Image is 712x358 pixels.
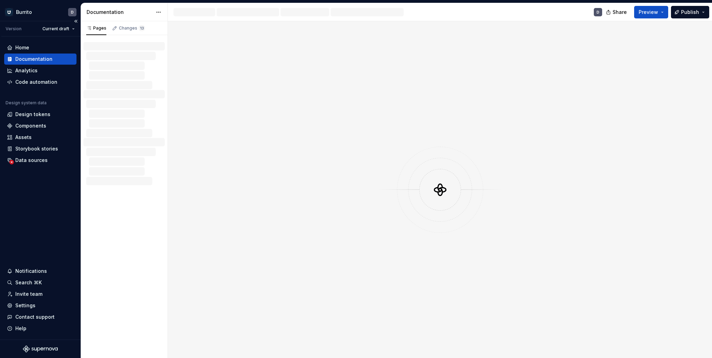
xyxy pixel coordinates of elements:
button: Notifications [4,266,76,277]
img: 85bf3839-ac2d-425e-bb53-4a9ca1ede302.png [5,8,13,16]
span: 13 [139,25,145,31]
a: Settings [4,300,76,311]
div: Pages [86,25,106,31]
a: Code automation [4,76,76,88]
div: Assets [15,134,32,141]
button: Share [602,6,631,18]
a: Invite team [4,288,76,300]
button: Help [4,323,76,334]
div: Contact support [15,314,55,320]
button: Contact support [4,311,76,323]
div: Documentation [87,9,152,16]
button: Current draft [39,24,78,34]
div: Documentation [15,56,52,63]
span: Share [613,9,627,16]
button: Publish [671,6,709,18]
a: Data sources [4,155,76,166]
button: Preview [634,6,668,18]
div: Code automation [15,79,57,86]
div: Storybook stories [15,145,58,152]
a: Design tokens [4,109,76,120]
div: Help [15,325,26,332]
span: Current draft [42,26,69,32]
div: D [597,9,599,15]
button: Collapse sidebar [71,16,81,26]
div: Invite team [15,291,42,298]
div: Analytics [15,67,38,74]
div: Design tokens [15,111,50,118]
a: Analytics [4,65,76,76]
button: BurritoD [1,5,79,19]
svg: Supernova Logo [23,345,58,352]
div: D [71,9,74,15]
div: Data sources [15,157,48,164]
div: Search ⌘K [15,279,42,286]
div: Notifications [15,268,47,275]
div: Changes [119,25,145,31]
span: Preview [639,9,658,16]
div: Home [15,44,29,51]
a: Storybook stories [4,143,76,154]
div: Design system data [6,100,47,106]
a: Assets [4,132,76,143]
div: Settings [15,302,35,309]
a: Documentation [4,54,76,65]
div: Burrito [16,9,32,16]
button: Search ⌘K [4,277,76,288]
span: Publish [681,9,699,16]
a: Components [4,120,76,131]
a: Home [4,42,76,53]
div: Version [6,26,22,32]
div: Components [15,122,46,129]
